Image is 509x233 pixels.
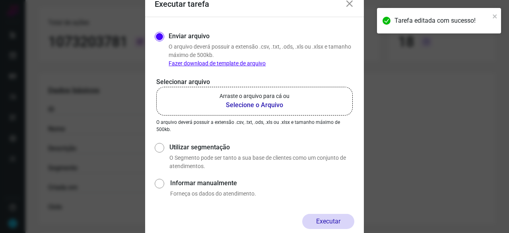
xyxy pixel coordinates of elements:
label: Utilizar segmentação [169,143,354,152]
p: O arquivo deverá possuir a extensão .csv, .txt, .ods, .xls ou .xlsx e tamanho máximo de 500kb. [169,43,354,68]
b: Selecione o Arquivo [220,100,289,110]
label: Enviar arquivo [169,31,210,41]
div: Tarefa editada com sucesso! [394,16,490,25]
p: O arquivo deverá possuir a extensão .csv, .txt, .ods, .xls ou .xlsx e tamanho máximo de 500kb. [156,119,353,133]
button: close [492,11,498,21]
button: Executar [302,214,354,229]
label: Informar manualmente [170,178,354,188]
p: Selecionar arquivo [156,77,353,87]
a: Fazer download de template de arquivo [169,60,266,67]
p: Arraste o arquivo para cá ou [220,92,289,100]
p: Forneça os dados do atendimento. [170,190,354,198]
p: O Segmento pode ser tanto a sua base de clientes como um conjunto de atendimentos. [169,154,354,170]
